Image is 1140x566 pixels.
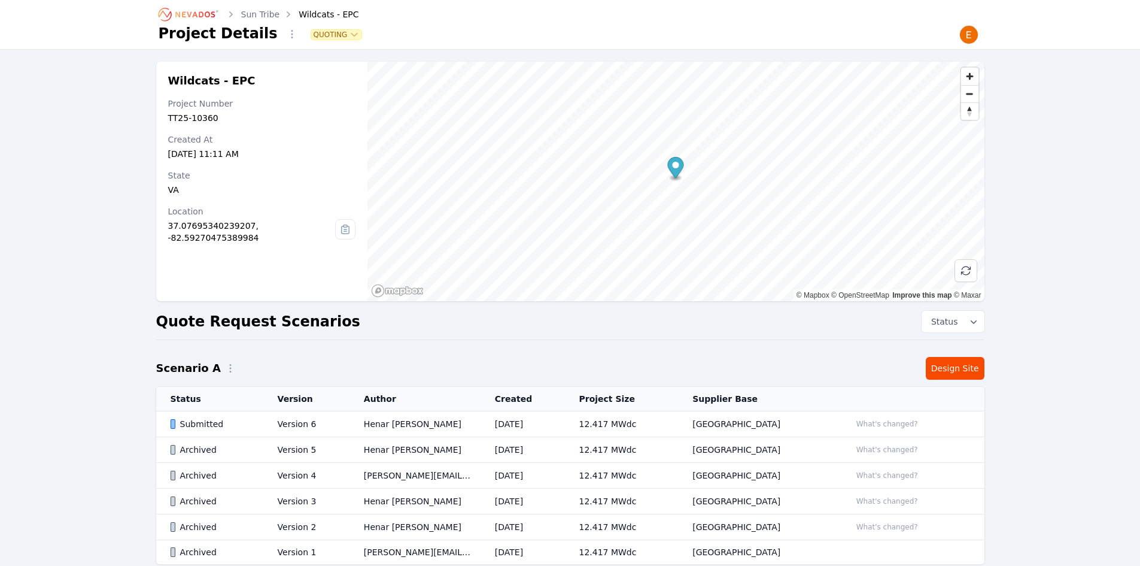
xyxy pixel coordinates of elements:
[349,514,481,540] td: Henar [PERSON_NAME]
[564,463,678,489] td: 12.417 MWdc
[678,489,836,514] td: [GEOGRAPHIC_DATA]
[926,357,984,380] a: Design Site
[263,437,349,463] td: Version 5
[831,291,889,299] a: OpenStreetMap
[263,411,349,437] td: Version 6
[922,311,984,332] button: Status
[668,157,684,181] div: Map marker
[171,418,257,430] div: Submitted
[892,291,951,299] a: Improve this map
[851,520,923,534] button: What's changed?
[282,8,358,20] div: Wildcats - EPC
[311,30,362,40] button: Quoting
[851,443,923,456] button: What's changed?
[564,387,678,411] th: Project Size
[564,411,678,437] td: 12.417 MWdc
[678,437,836,463] td: [GEOGRAPHIC_DATA]
[349,463,481,489] td: [PERSON_NAME][EMAIL_ADDRESS][PERSON_NAME][DOMAIN_NAME]
[678,411,836,437] td: [GEOGRAPHIC_DATA]
[263,463,349,489] td: Version 4
[926,316,958,328] span: Status
[168,112,356,124] div: TT25-10360
[171,444,257,456] div: Archived
[168,98,356,110] div: Project Number
[156,387,263,411] th: Status
[961,68,978,85] button: Zoom in
[168,184,356,196] div: VA
[168,148,356,160] div: [DATE] 11:11 AM
[156,514,984,540] tr: ArchivedVersion 2Henar [PERSON_NAME][DATE]12.417 MWdc[GEOGRAPHIC_DATA]What's changed?
[961,86,978,102] span: Zoom out
[168,134,356,146] div: Created At
[156,411,984,437] tr: SubmittedVersion 6Henar [PERSON_NAME][DATE]12.417 MWdc[GEOGRAPHIC_DATA]What's changed?
[564,489,678,514] td: 12.417 MWdc
[954,291,981,299] a: Maxar
[678,463,836,489] td: [GEOGRAPHIC_DATA]
[159,24,278,43] h1: Project Details
[168,220,336,244] div: 37.07695340239207, -82.59270475389984
[961,102,978,120] button: Reset bearing to north
[564,437,678,463] td: 12.417 MWdc
[159,5,359,24] nav: Breadcrumb
[959,25,978,44] img: Emily Walker
[367,62,984,301] canvas: Map
[349,489,481,514] td: Henar [PERSON_NAME]
[156,489,984,514] tr: ArchivedVersion 3Henar [PERSON_NAME][DATE]12.417 MWdc[GEOGRAPHIC_DATA]What's changed?
[168,170,356,181] div: State
[678,514,836,540] td: [GEOGRAPHIC_DATA]
[349,387,481,411] th: Author
[481,463,565,489] td: [DATE]
[961,85,978,102] button: Zoom out
[156,437,984,463] tr: ArchivedVersion 5Henar [PERSON_NAME][DATE]12.417 MWdc[GEOGRAPHIC_DATA]What's changed?
[263,514,349,540] td: Version 2
[168,74,356,88] h2: Wildcats - EPC
[349,411,481,437] td: Henar [PERSON_NAME]
[168,205,336,217] div: Location
[564,514,678,540] td: 12.417 MWdc
[371,284,424,298] a: Mapbox homepage
[481,489,565,514] td: [DATE]
[156,360,221,377] h2: Scenario A
[481,540,565,565] td: [DATE]
[263,387,349,411] th: Version
[171,495,257,507] div: Archived
[678,540,836,565] td: [GEOGRAPHIC_DATA]
[156,312,360,331] h2: Quote Request Scenarios
[349,540,481,565] td: [PERSON_NAME][EMAIL_ADDRESS][PERSON_NAME][DOMAIN_NAME]
[797,291,829,299] a: Mapbox
[349,437,481,463] td: Henar [PERSON_NAME]
[156,463,984,489] tr: ArchivedVersion 4[PERSON_NAME][EMAIL_ADDRESS][PERSON_NAME][DOMAIN_NAME][DATE]12.417 MWdc[GEOGRAPH...
[851,495,923,508] button: What's changed?
[961,103,978,120] span: Reset bearing to north
[171,470,257,482] div: Archived
[263,489,349,514] td: Version 3
[481,411,565,437] td: [DATE]
[564,540,678,565] td: 12.417 MWdc
[481,437,565,463] td: [DATE]
[156,540,984,565] tr: ArchivedVersion 1[PERSON_NAME][EMAIL_ADDRESS][PERSON_NAME][DOMAIN_NAME][DATE]12.417 MWdc[GEOGRAPH...
[263,540,349,565] td: Version 1
[171,546,257,558] div: Archived
[171,521,257,533] div: Archived
[851,417,923,431] button: What's changed?
[851,469,923,482] button: What's changed?
[678,387,836,411] th: Supplier Base
[481,514,565,540] td: [DATE]
[481,387,565,411] th: Created
[241,8,280,20] a: Sun Tribe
